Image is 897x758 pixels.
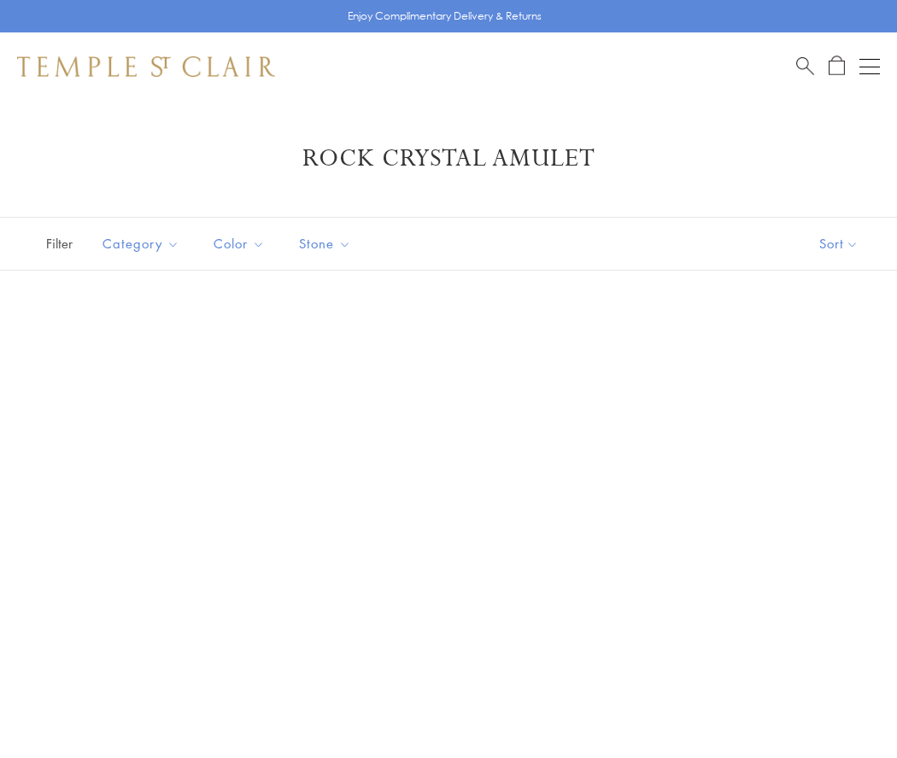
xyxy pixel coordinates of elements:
[859,56,880,77] button: Open navigation
[94,233,192,254] span: Category
[290,233,364,254] span: Stone
[201,224,278,263] button: Color
[17,56,275,77] img: Temple St. Clair
[205,233,278,254] span: Color
[90,224,192,263] button: Category
[348,8,542,25] p: Enjoy Complimentary Delivery & Returns
[43,143,854,174] h1: Rock Crystal Amulet
[286,224,364,263] button: Stone
[781,218,897,270] button: Show sort by
[796,55,814,77] a: Search
[829,55,845,77] a: Open Shopping Bag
